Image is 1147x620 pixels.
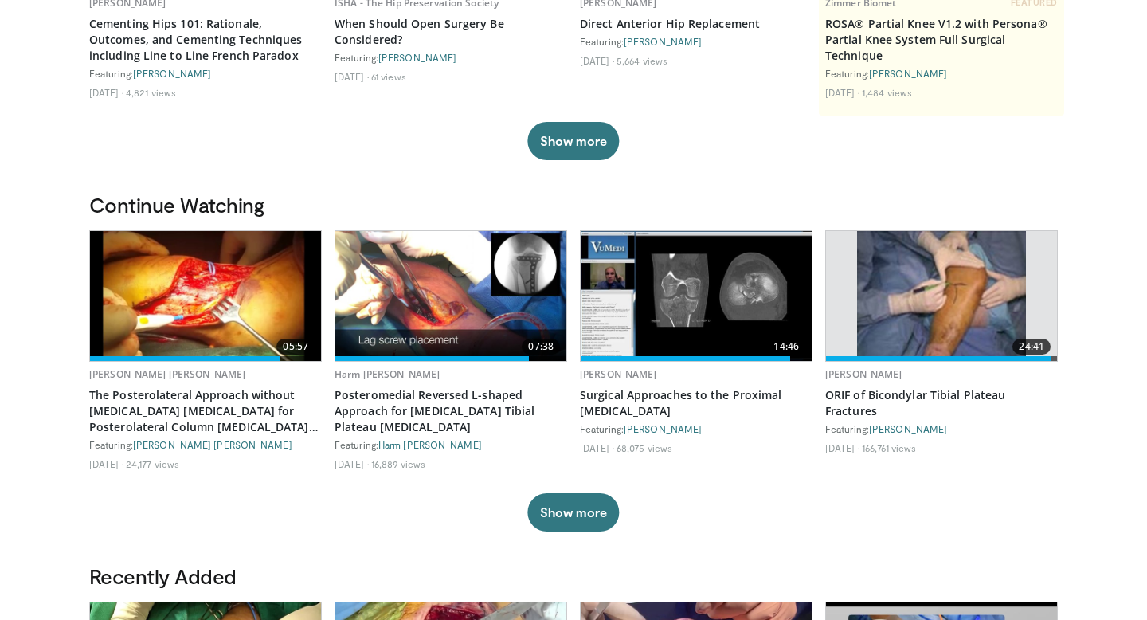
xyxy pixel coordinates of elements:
button: Show more [527,493,619,532]
a: [PERSON_NAME] [580,367,657,381]
a: [PERSON_NAME] [624,36,702,47]
a: ROSA® Partial Knee V1.2 with Persona® Partial Knee System Full Surgical Technique [825,16,1058,64]
a: [PERSON_NAME] [PERSON_NAME] [133,439,292,450]
li: [DATE] [580,441,614,454]
a: Harm [PERSON_NAME] [378,439,482,450]
div: Featuring: [89,67,322,80]
a: [PERSON_NAME] [825,367,902,381]
div: Featuring: [335,51,567,64]
span: 14:46 [767,339,805,355]
li: [DATE] [825,441,859,454]
a: [PERSON_NAME] [PERSON_NAME] [89,367,245,381]
li: [DATE] [580,54,614,67]
a: [PERSON_NAME] [133,68,211,79]
a: Harm [PERSON_NAME] [335,367,440,381]
a: When Should Open Surgery Be Considered? [335,16,567,48]
li: 68,075 views [617,441,672,454]
a: 24:41 [826,231,1057,361]
div: Featuring: [580,422,812,435]
a: ORIF of Bicondylar Tibial Plateau Fractures [825,387,1058,419]
a: [PERSON_NAME] [869,423,947,434]
a: Direct Anterior Hip Replacement [580,16,812,32]
img: 7287a94e-0a91-4117-b882-3d9ba847c399.620x360_q85_upscale.jpg [335,231,566,361]
a: Posteromedial Reversed L-shaped Approach for [MEDICAL_DATA] Tibial Plateau [MEDICAL_DATA] [335,387,567,435]
a: [PERSON_NAME] [624,423,702,434]
a: [PERSON_NAME] [378,52,456,63]
li: [DATE] [335,457,369,470]
li: 16,889 views [371,457,425,470]
li: 1,484 views [862,86,912,99]
li: 5,664 views [617,54,667,67]
a: Surgical Approaches to the Proximal [MEDICAL_DATA] [580,387,812,419]
a: [PERSON_NAME] [869,68,947,79]
img: DA_UIUPltOAJ8wcH4xMDoxOjB1O8AjAz.620x360_q85_upscale.jpg [581,231,812,361]
div: Featuring: [580,35,812,48]
li: [DATE] [89,457,123,470]
span: 07:38 [522,339,560,355]
li: [DATE] [335,70,369,83]
span: 05:57 [276,339,315,355]
a: 07:38 [335,231,566,361]
h3: Continue Watching [89,192,1058,218]
li: 24,177 views [126,457,179,470]
li: 61 views [371,70,406,83]
li: [DATE] [825,86,859,99]
li: 166,761 views [862,441,916,454]
img: 59cc1cba-3af8-4c97-9594-c987cca28a26.620x360_q85_upscale.jpg [90,231,321,361]
div: Featuring: [89,438,322,451]
button: Show more [527,122,619,160]
h3: Recently Added [89,563,1058,589]
div: Featuring: [825,67,1058,80]
span: 24:41 [1012,339,1051,355]
a: 05:57 [90,231,321,361]
a: 14:46 [581,231,812,361]
li: [DATE] [89,86,123,99]
li: 4,821 views [126,86,176,99]
div: Featuring: [335,438,567,451]
a: Cementing Hips 101: Rationale, Outcomes, and Cementing Techniques including Line to Line French P... [89,16,322,64]
img: Levy_Tib_Plat_100000366_3.jpg.620x360_q85_upscale.jpg [857,231,1026,361]
a: The Posterolateral Approach without [MEDICAL_DATA] [MEDICAL_DATA] for Posterolateral Column [MEDI... [89,387,322,435]
div: Featuring: [825,422,1058,435]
